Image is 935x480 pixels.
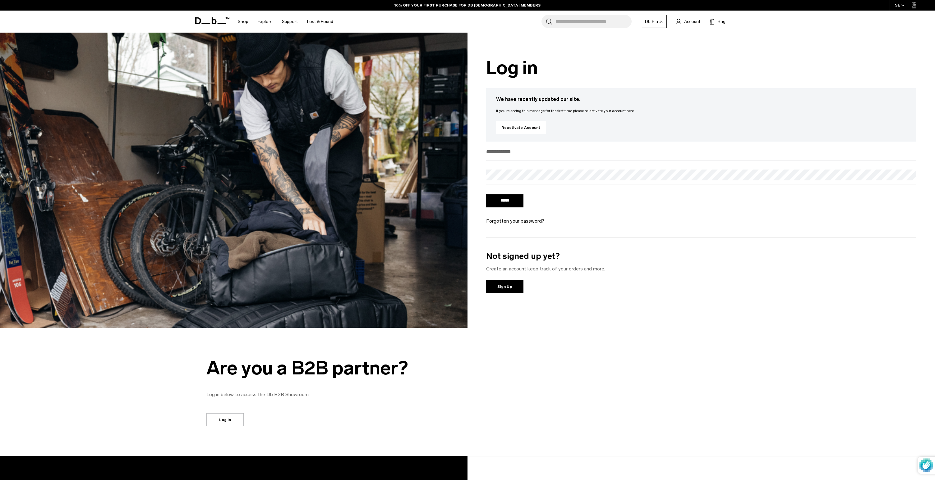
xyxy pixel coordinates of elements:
h1: Log in [486,57,916,78]
a: Explore [258,11,273,33]
a: Account [676,18,700,25]
a: Db Black [641,15,667,28]
span: Bag [718,18,725,25]
p: If you're seeing this message for the first time please re-activate your account here. [496,108,906,114]
h3: Not signed up yet? [486,250,916,263]
a: Shop [238,11,248,33]
p: Create an account keep track of your orders and more. [486,265,916,273]
span: Account [684,18,700,25]
a: Sign Up [486,280,523,293]
a: Log in [206,413,244,426]
a: Support [282,11,298,33]
p: Log in below to access the Db B2B Showroom [206,391,486,398]
img: Protected by hCaptcha [919,457,933,474]
nav: Main Navigation [233,11,338,33]
a: Reactivate Account [496,121,546,134]
h3: We have recently updated our site. [496,96,906,103]
a: Forgotten your password? [486,217,544,225]
div: Are you a B2B partner? [206,358,486,378]
a: 10% OFF YOUR FIRST PURCHASE FOR DB [DEMOGRAPHIC_DATA] MEMBERS [394,2,541,8]
a: Lost & Found [307,11,333,33]
button: Bag [710,18,725,25]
